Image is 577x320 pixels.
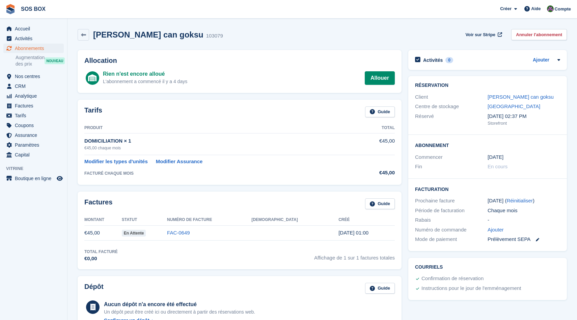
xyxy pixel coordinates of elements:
[338,230,368,236] time: 2025-08-27 23:00:37 UTC
[415,197,488,205] div: Prochaine facture
[415,103,488,110] div: Centre de stockage
[314,249,395,263] span: Affichage de 1 sur 1 factures totales
[15,24,55,33] span: Accueil
[415,142,560,148] h2: Abonnement
[3,130,64,140] a: menu
[3,150,64,159] a: menu
[415,265,560,270] h2: Courriels
[365,283,395,294] a: Guide
[16,54,64,68] a: Augmentation des prix NOUVEAU
[531,5,541,12] span: Aide
[3,91,64,101] a: menu
[488,94,554,100] a: [PERSON_NAME] can goksu
[488,120,560,127] div: Storefront
[415,216,488,224] div: Rabais
[18,3,48,15] a: SOS BOX
[421,275,484,283] div: Confirmation de réservation
[3,111,64,120] a: menu
[359,169,395,177] div: €45,00
[5,4,16,14] img: stora-icon-8386f47178a22dfd0bd8f6a31ec36ba5ce8667c1dd55bd0f319d3a0aa187defe.svg
[423,57,443,63] h2: Activités
[122,230,146,237] span: En attente
[365,198,395,210] a: Guide
[103,78,187,85] div: L'abonnement a commencé il y a 4 days
[84,145,359,151] div: €45,00 chaque mois
[421,285,521,293] div: Instructions pour le jour de l'emménagement
[555,6,571,13] span: Compte
[3,34,64,43] a: menu
[488,153,503,161] time: 2025-08-27 23:00:00 UTC
[415,83,560,88] h2: Réservation
[104,309,255,316] p: Un dépôt peut être créé ici ou directement à partir des réservations web.
[45,57,65,64] div: NOUVEAU
[3,81,64,91] a: menu
[365,106,395,118] a: Guide
[488,236,560,243] div: Prélèvement SEPA
[359,133,395,155] td: €45,00
[15,140,55,150] span: Paramètres
[6,165,67,172] span: Vitrine
[84,225,122,241] td: €45,00
[488,164,507,169] span: En cours
[488,197,560,205] div: [DATE] ( )
[84,255,118,263] div: €0,00
[84,283,104,294] h2: Dépôt
[488,226,504,234] a: Ajouter
[104,300,255,309] div: Aucun dépôt n'a encore été effectué
[84,170,359,176] div: FACTURÉ CHAQUE MOIS
[84,106,102,118] h2: Tarifs
[500,5,512,12] span: Créer
[156,158,203,166] a: Modifier Assurance
[15,174,55,183] span: Boutique en ligne
[415,163,488,171] div: Fin
[463,29,503,40] a: Voir sur Stripe
[206,32,223,40] div: 103079
[3,121,64,130] a: menu
[15,111,55,120] span: Tarifs
[15,91,55,101] span: Analytique
[415,207,488,215] div: Période de facturation
[84,249,118,255] div: Total facturé
[15,81,55,91] span: CRM
[84,57,395,65] h2: Allocation
[3,174,64,183] a: menu
[359,123,395,133] th: Total
[488,113,560,120] div: [DATE] 02:37 PM
[415,93,488,101] div: Client
[415,236,488,243] div: Mode de paiement
[488,103,540,109] a: [GEOGRAPHIC_DATA]
[415,153,488,161] div: Commencer
[84,198,112,210] h2: Factures
[3,140,64,150] a: menu
[122,215,167,225] th: Statut
[415,113,488,127] div: Réservé
[84,158,148,166] a: Modifier les types d'unités
[506,198,533,203] a: Réinitialiser
[15,130,55,140] span: Assurance
[3,44,64,53] a: menu
[15,121,55,130] span: Coupons
[103,70,187,78] div: Rien n'est encore alloué
[445,57,453,63] div: 0
[15,34,55,43] span: Activités
[488,207,560,215] div: Chaque mois
[465,31,495,38] span: Voir sur Stripe
[365,71,395,85] a: Allouer
[16,54,45,67] span: Augmentation des prix
[511,29,567,40] a: Annuler l'abonnement
[338,215,395,225] th: Créé
[3,72,64,81] a: menu
[15,101,55,110] span: Factures
[533,56,549,64] a: Ajouter
[15,44,55,53] span: Abonnements
[547,5,554,12] img: ALEXANDRE SOUBIRA
[415,186,560,192] h2: Facturation
[167,230,190,236] a: FAC-0649
[15,150,55,159] span: Capital
[84,137,359,145] div: DOMICILIATION × 1
[3,24,64,33] a: menu
[15,72,55,81] span: Nos centres
[251,215,338,225] th: [DEMOGRAPHIC_DATA]
[84,123,359,133] th: Produit
[93,30,203,39] h2: [PERSON_NAME] can goksu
